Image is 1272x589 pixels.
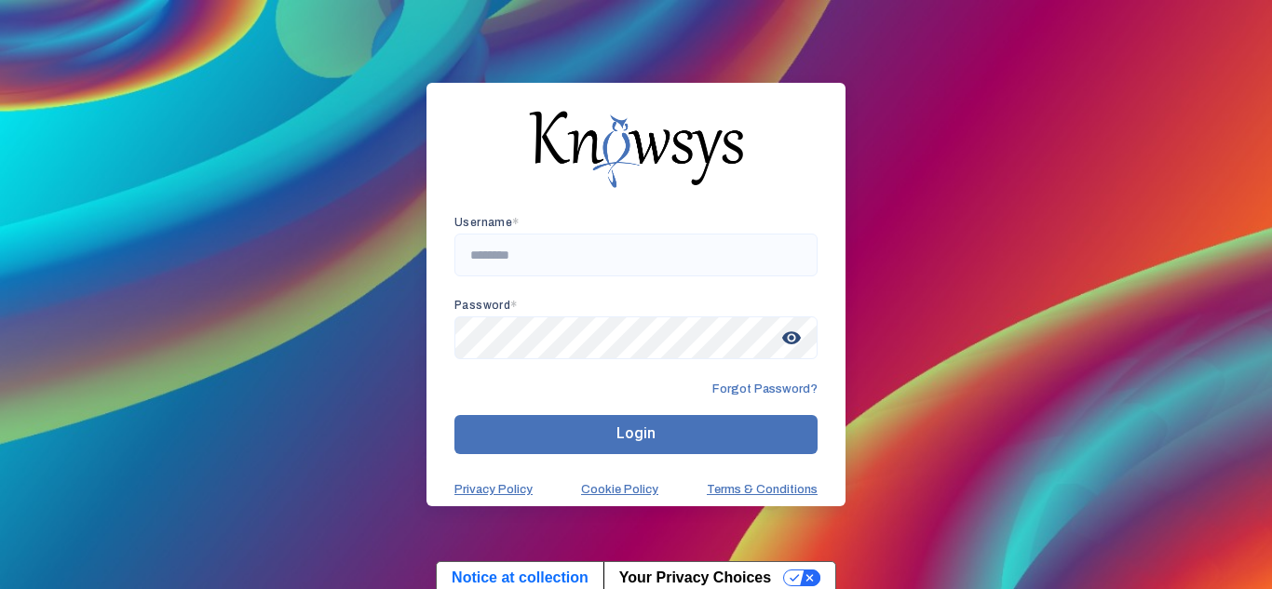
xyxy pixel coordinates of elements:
app-required-indication: Password [454,299,518,312]
a: Cookie Policy [581,482,658,497]
app-required-indication: Username [454,216,520,229]
button: Login [454,415,818,454]
span: Login [616,424,656,442]
a: Terms & Conditions [707,482,818,497]
a: Privacy Policy [454,482,533,497]
img: knowsys-logo.png [529,111,743,187]
span: visibility [775,321,808,355]
span: Forgot Password? [712,382,818,396]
